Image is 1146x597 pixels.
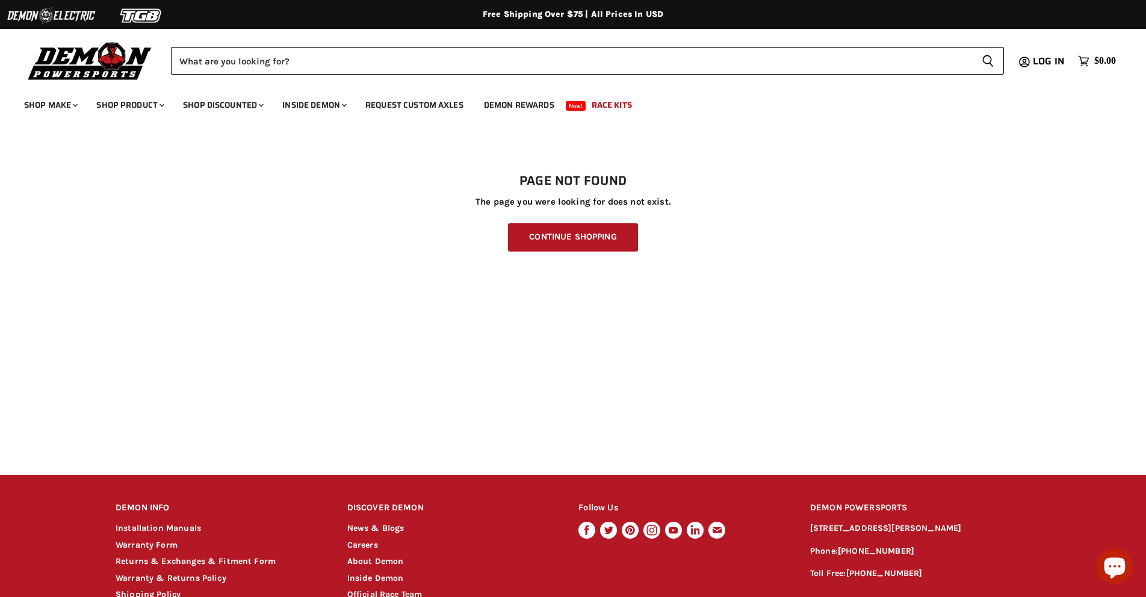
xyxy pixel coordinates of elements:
[347,573,404,583] a: Inside Demon
[475,93,563,117] a: Demon Rewards
[171,47,1004,75] form: Product
[1027,56,1072,67] a: Log in
[116,197,1030,207] p: The page you were looking for does not exist.
[838,546,914,556] a: [PHONE_NUMBER]
[116,174,1030,188] h1: Page not found
[356,93,472,117] a: Request Custom Axles
[1094,55,1116,67] span: $0.00
[1093,548,1136,587] inbox-online-store-chat: Shopify online store chat
[347,523,404,533] a: News & Blogs
[347,494,556,522] h2: DISCOVER DEMON
[116,494,324,522] h2: DEMON INFO
[15,88,1113,117] ul: Main menu
[171,47,972,75] input: Search
[116,540,178,550] a: Warranty Form
[1072,52,1122,70] a: $0.00
[810,545,1030,558] p: Phone:
[810,494,1030,522] h2: DEMON POWERSPORTS
[91,9,1055,20] div: Free Shipping Over $75 | All Prices In USD
[566,101,586,111] span: New!
[810,522,1030,536] p: [STREET_ADDRESS][PERSON_NAME]
[96,4,187,27] img: TGB Logo 2
[972,47,1004,75] button: Search
[24,39,156,82] img: Demon Powersports
[6,4,96,27] img: Demon Electric Logo 2
[347,556,404,566] a: About Demon
[810,567,1030,581] p: Toll Free:
[15,93,85,117] a: Shop Make
[846,568,923,578] a: [PHONE_NUMBER]
[1033,54,1065,69] span: Log in
[174,93,271,117] a: Shop Discounted
[116,523,201,533] a: Installation Manuals
[578,494,787,522] h2: Follow Us
[116,556,276,566] a: Returns & Exchanges & Fitment Form
[273,93,354,117] a: Inside Demon
[583,93,641,117] a: Race Kits
[116,573,226,583] a: Warranty & Returns Policy
[87,93,172,117] a: Shop Product
[508,223,637,252] a: Continue Shopping
[347,540,378,550] a: Careers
